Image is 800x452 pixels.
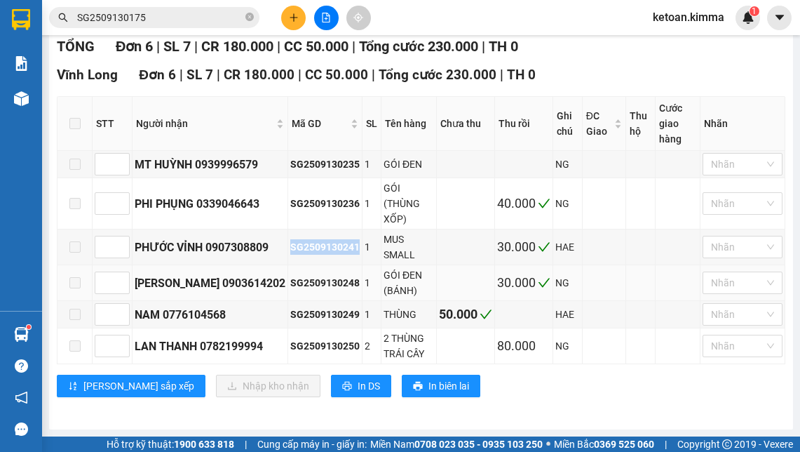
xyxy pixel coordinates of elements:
button: aim [346,6,371,30]
span: TH 0 [489,38,518,55]
div: GÓI ĐEN [384,157,434,172]
button: file-add [314,6,339,30]
span: | [156,38,160,55]
button: caret-down [767,6,792,30]
span: CR 180.000 [224,67,294,83]
div: NG [555,275,580,291]
span: message [15,423,28,436]
span: ⚪️ [546,441,550,447]
div: 1 [365,239,379,255]
td: SG2509130241 [288,230,362,265]
span: Vĩnh Long [57,67,118,83]
th: Ghi chú [553,97,583,151]
span: Đơn 6 [139,67,176,83]
span: file-add [321,13,331,22]
div: 50.000 [439,305,492,324]
span: | [372,67,375,83]
img: warehouse-icon [14,91,29,106]
span: Mã GD [292,116,348,131]
sup: 1 [750,6,759,16]
div: LAN THANH 0782199994 [135,338,285,355]
div: 1 [365,275,379,291]
span: | [500,67,503,83]
div: SG2509130241 [290,239,360,255]
span: Người nhận [136,116,273,131]
span: In DS [358,378,380,394]
div: SG2509130248 [290,275,360,291]
span: | [277,38,280,55]
div: 2 [365,338,379,354]
span: | [217,67,220,83]
span: Tổng cước 230.000 [359,38,478,55]
th: Thu rồi [495,97,553,151]
span: [PERSON_NAME] sắp xếp [83,378,194,394]
span: CC 50.000 [305,67,368,83]
span: printer [342,381,352,392]
div: HAE [555,307,580,322]
img: logo-vxr [12,9,30,30]
div: HAE [555,239,580,255]
div: THÙNG [384,307,434,322]
img: icon-new-feature [742,11,754,24]
span: check [538,241,550,253]
td: SG2509130249 [288,301,362,328]
span: printer [413,381,423,392]
span: | [298,67,301,83]
div: NG [555,196,580,211]
span: In biên lai [428,378,469,394]
div: NG [555,338,580,354]
span: check [538,197,550,210]
span: copyright [722,439,732,449]
th: SL [362,97,381,151]
span: plus [289,13,299,22]
span: | [665,437,667,452]
strong: 1900 633 818 [174,439,234,450]
th: Cước giao hàng [656,97,700,151]
span: close-circle [245,11,254,25]
div: 1 [365,307,379,322]
span: caret-down [773,11,786,24]
input: Tìm tên, số ĐT hoặc mã đơn [77,10,243,25]
span: notification [15,391,28,404]
strong: 0708 023 035 - 0935 103 250 [414,439,543,450]
th: STT [93,97,133,151]
div: PHƯỚC VỈNH 0907308809 [135,239,285,256]
div: NAM 0776104568 [135,306,285,324]
span: Miền Nam [370,437,543,452]
span: SL 7 [187,67,213,83]
span: TH 0 [507,67,536,83]
span: TỔNG [57,38,95,55]
div: 2 THÙNG TRÁI CÂY [384,331,434,361]
span: search [58,13,68,22]
span: | [352,38,355,55]
span: Đơn 6 [116,38,153,55]
span: question-circle [15,359,28,373]
div: SG2509130235 [290,157,360,172]
sup: 1 [27,325,31,329]
div: 30.000 [497,237,550,257]
span: Tổng cước 230.000 [379,67,496,83]
div: NG [555,157,580,172]
span: close-circle [245,13,254,21]
span: Miền Bắc [554,437,654,452]
span: | [245,437,247,452]
div: 80.000 [497,336,550,356]
span: ĐC Giao [586,108,612,139]
span: Hỗ trợ kỹ thuật: [107,437,234,452]
div: GÓI (THÙNG XỐP) [384,180,434,227]
div: 40.000 [497,194,550,213]
span: 1 [752,6,757,16]
span: | [194,38,198,55]
button: plus [281,6,306,30]
span: SL 7 [163,38,191,55]
img: warehouse-icon [14,327,29,342]
div: MT HUỲNH 0939996579 [135,156,285,173]
span: check [538,277,550,289]
td: SG2509130235 [288,151,362,178]
span: check [480,308,492,321]
button: printerIn biên lai [402,375,480,397]
div: SG2509130249 [290,307,360,322]
td: SG2509130248 [288,265,362,301]
span: CR 180.000 [201,38,273,55]
span: | [179,67,183,83]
